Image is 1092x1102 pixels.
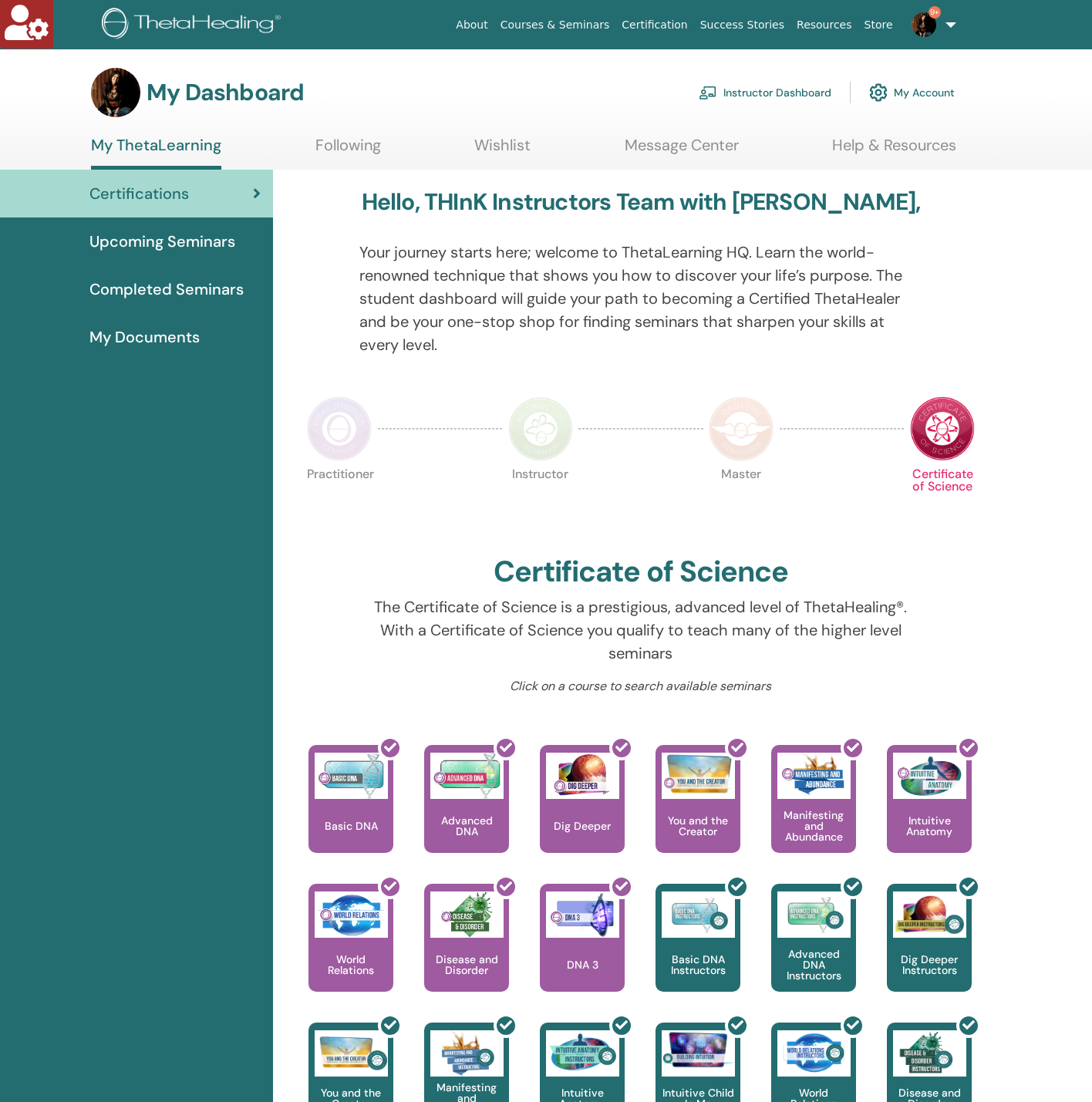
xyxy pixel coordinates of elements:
img: Disease and Disorder [430,891,504,938]
img: cog.svg [869,79,888,106]
p: Advanced DNA [424,815,509,837]
p: Dig Deeper Instructors [887,954,972,976]
p: Dig Deeper [548,821,617,831]
img: Disease and Disorder Instructors [893,1030,966,1077]
p: The Certificate of Science is a prestigious, advanced level of ThetaHealing®. With a Certificate ... [359,595,922,665]
a: Intuitive Anatomy Intuitive Anatomy [887,745,972,884]
h2: Certificate of Science [494,554,788,590]
img: Certificate of Science [910,396,975,461]
a: My ThetaLearning [91,136,221,170]
img: Intuitive Anatomy Instructors [546,1030,619,1077]
img: World Relations [315,891,388,938]
img: Instructor [508,396,573,461]
img: Intuitive Child In Me Instructors [662,1030,735,1068]
a: Basic DNA Basic DNA [308,745,393,884]
img: chalkboard-teacher.svg [699,86,717,99]
p: World Relations [308,954,393,976]
p: Intuitive Anatomy [887,815,972,837]
p: Disease and Disorder [424,954,509,976]
a: Help & Resources [832,136,956,166]
a: World Relations World Relations [308,884,393,1023]
p: You and the Creator [656,815,740,837]
a: Advanced DNA Advanced DNA [424,745,509,884]
a: Store [858,11,899,39]
p: Advanced DNA Instructors [771,949,856,981]
p: Master [709,468,773,533]
a: Success Stories [694,11,790,39]
img: Basic DNA [315,753,388,799]
a: You and the Creator You and the Creator [656,745,740,884]
a: Following [315,136,381,166]
img: Master [709,396,773,461]
img: Practitioner [307,396,372,461]
a: Dig Deeper Dig Deeper [540,745,625,884]
a: Resources [790,11,858,39]
p: Practitioner [307,468,372,533]
span: Upcoming Seminars [89,230,235,253]
a: Manifesting and Abundance Manifesting and Abundance [771,745,856,884]
a: Message Center [625,136,739,166]
img: default.jpg [912,12,936,37]
a: Courses & Seminars [494,11,616,39]
img: default.jpg [91,68,140,117]
img: You and the Creator [662,753,735,795]
a: Disease and Disorder Disease and Disorder [424,884,509,1023]
a: Dig Deeper Instructors Dig Deeper Instructors [887,884,972,1023]
span: 9+ [929,6,941,19]
p: Certificate of Science [910,468,975,533]
a: DNA 3 DNA 3 [540,884,625,1023]
p: Click on a course to search available seminars [359,677,922,696]
img: Basic DNA Instructors [662,891,735,938]
img: You and the Creator Instructors [315,1030,388,1077]
p: Instructor [508,468,573,533]
img: Manifesting and Abundance Instructors [430,1030,504,1077]
img: Intuitive Anatomy [893,753,966,799]
img: World Relations Instructors [777,1030,851,1077]
p: Manifesting and Abundance [771,810,856,842]
img: Advanced DNA [430,753,504,799]
span: My Documents [89,325,200,349]
a: Certification [615,11,693,39]
p: Basic DNA Instructors [656,954,740,976]
span: Certifications [89,182,189,205]
p: Your journey starts here; welcome to ThetaLearning HQ. Learn the world-renowned technique that sh... [359,241,922,356]
img: logo.png [102,8,286,42]
h3: Hello, THInK Instructors Team with [PERSON_NAME], [362,188,921,216]
span: Completed Seminars [89,278,244,301]
a: Wishlist [474,136,531,166]
a: Basic DNA Instructors Basic DNA Instructors [656,884,740,1023]
h3: My Dashboard [147,79,304,106]
a: About [450,11,494,39]
a: Advanced DNA Instructors Advanced DNA Instructors [771,884,856,1023]
img: DNA 3 [546,891,619,938]
img: Advanced DNA Instructors [777,891,851,938]
img: Dig Deeper [546,753,619,799]
a: My Account [869,76,955,110]
img: Dig Deeper Instructors [893,891,966,938]
img: Manifesting and Abundance [777,753,851,799]
a: Instructor Dashboard [699,76,831,110]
